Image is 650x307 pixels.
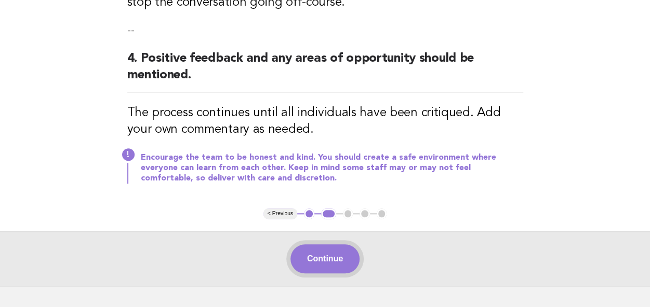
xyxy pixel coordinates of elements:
[321,208,336,219] button: 2
[141,152,523,184] p: Encourage the team to be honest and kind. You should create a safe environment where everyone can...
[304,208,314,219] button: 1
[127,105,523,138] h3: The process continues until all individuals have been critiqued. Add your own commentary as needed.
[290,244,360,273] button: Continue
[263,208,297,219] button: < Previous
[127,50,523,92] h2: 4. Positive feedback and any areas of opportunity should be mentioned.
[127,23,523,38] p: --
